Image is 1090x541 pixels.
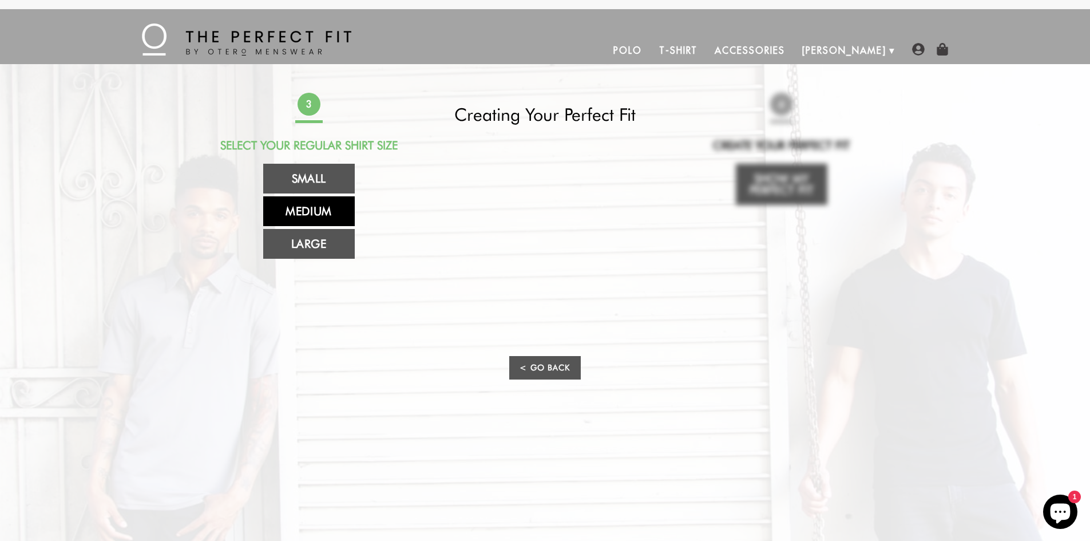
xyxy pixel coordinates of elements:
[605,37,651,64] a: Polo
[142,23,351,56] img: The Perfect Fit - by Otero Menswear - Logo
[912,43,925,56] img: user-account-icon.png
[936,43,949,56] img: shopping-bag-icon.png
[263,196,355,226] a: Medium
[1040,495,1081,532] inbox-online-store-chat: Shopify online store chat
[263,164,355,194] a: Small
[208,139,410,152] h2: Select Your Regular Shirt Size
[444,104,647,125] h2: Creating Your Perfect Fit
[651,37,706,64] a: T-Shirt
[706,37,793,64] a: Accessories
[794,37,895,64] a: [PERSON_NAME]
[263,229,355,259] a: Large
[295,90,323,118] span: 3
[509,356,580,380] a: < Go Back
